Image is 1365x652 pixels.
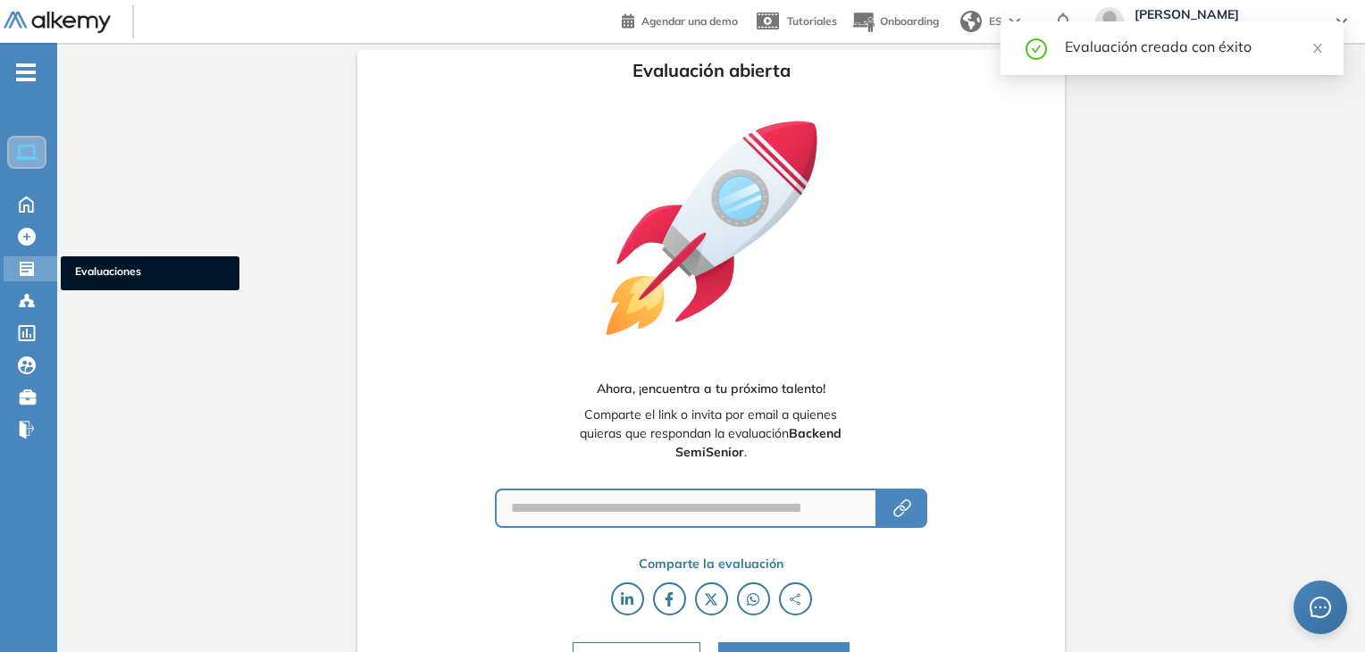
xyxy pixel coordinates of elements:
span: Agendar una demo [641,14,738,28]
span: Tutoriales [787,14,837,28]
span: Comparte el link o invita por email a quienes quieras que respondan la evaluación . [572,405,851,462]
span: Ahora, ¡encuentra a tu próximo talento! [597,380,825,398]
span: ES [989,13,1002,29]
img: arrow [1009,18,1020,25]
div: Evaluación creada con éxito [1065,36,1322,57]
span: close [1311,42,1324,54]
span: Evaluación abierta [632,57,791,84]
span: Comparte la evaluación [639,555,783,573]
img: world [960,11,982,32]
span: Evaluaciones [75,263,225,283]
img: Logo [4,12,111,34]
span: Onboarding [880,14,939,28]
button: Onboarding [851,3,939,41]
a: Agendar una demo [622,9,738,30]
span: message [1310,597,1331,618]
span: check-circle [1026,36,1047,60]
i: - [16,71,36,74]
span: [PERSON_NAME] [1135,7,1319,21]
